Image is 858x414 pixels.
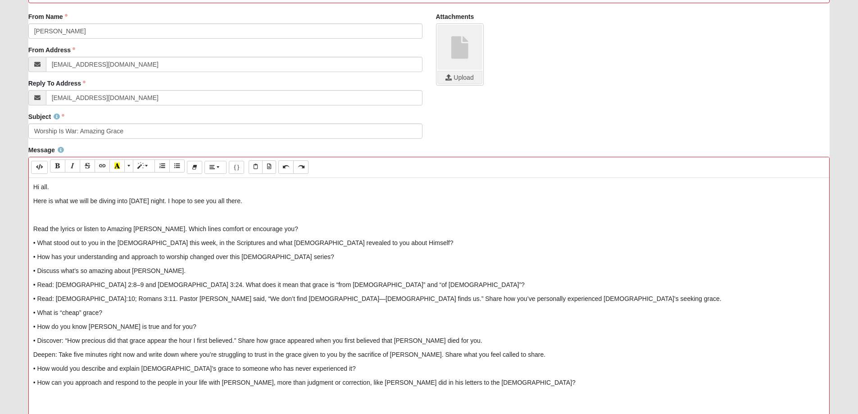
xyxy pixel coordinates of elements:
[187,161,202,174] button: Remove Font Style (CTRL+\)
[124,159,133,173] button: More Color
[28,112,65,121] label: Subject
[31,161,48,174] button: Code Editor
[33,280,825,290] p: • Read: [DEMOGRAPHIC_DATA] 2:8–9 and [DEMOGRAPHIC_DATA] 3:24. What does it mean that grace is “fr...
[33,266,825,276] p: • Discuss what’s so amazing about [PERSON_NAME].
[33,196,825,206] p: Here is what we will be diving into [DATE] night. I hope to see you all there.
[278,160,294,173] button: Undo (CTRL+Z)
[33,182,825,192] p: Hi all.
[28,45,75,55] label: From Address
[33,378,825,387] p: • How can you approach and respond to the people in your life with [PERSON_NAME], more than judgm...
[33,308,825,318] p: • What is “cheap” grace?
[33,252,825,262] p: • How has your understanding and approach to worship changed over this [DEMOGRAPHIC_DATA] series?
[293,160,309,173] button: Redo (CTRL+Y)
[50,159,65,173] button: Bold (CTRL+B)
[154,159,170,173] button: Ordered list (CTRL+SHIFT+NUM8)
[109,159,125,173] button: Recent Color
[33,294,825,304] p: • Read: [DEMOGRAPHIC_DATA]:10; Romans 3:11. Pastor [PERSON_NAME] said, “We don’t find [DEMOGRAPHI...
[28,146,64,155] label: Message
[133,159,155,173] button: Style
[262,160,276,173] button: Paste from Word
[169,159,185,173] button: Unordered list (CTRL+SHIFT+NUM7)
[436,12,474,21] label: Attachments
[28,12,68,21] label: From Name
[33,350,825,359] p: Deepen: Take five minutes right now and write down where you’re struggling to trust in the grace ...
[229,161,244,174] button: Merge Field
[33,224,825,234] p: Read the lyrics or listen to Amazing [PERSON_NAME]. Which lines comfort or encourage you?
[33,364,825,373] p: • How would you describe and explain [DEMOGRAPHIC_DATA]’s grace to someone who has never experien...
[33,336,825,346] p: • Discover: “How precious did that grace appear the hour I first believed.” Share how grace appea...
[249,160,263,173] button: Paste Text
[95,159,110,173] button: Link (CTRL+K)
[33,238,825,248] p: • What stood out to you in the [DEMOGRAPHIC_DATA] this week, in the Scriptures and what [DEMOGRAP...
[33,322,825,332] p: • How do you know [PERSON_NAME] is true and for you?
[65,159,80,173] button: Italic (CTRL+I)
[204,161,227,174] button: Paragraph
[80,159,95,173] button: Strikethrough (CTRL+SHIFT+S)
[28,79,86,88] label: Reply To Address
